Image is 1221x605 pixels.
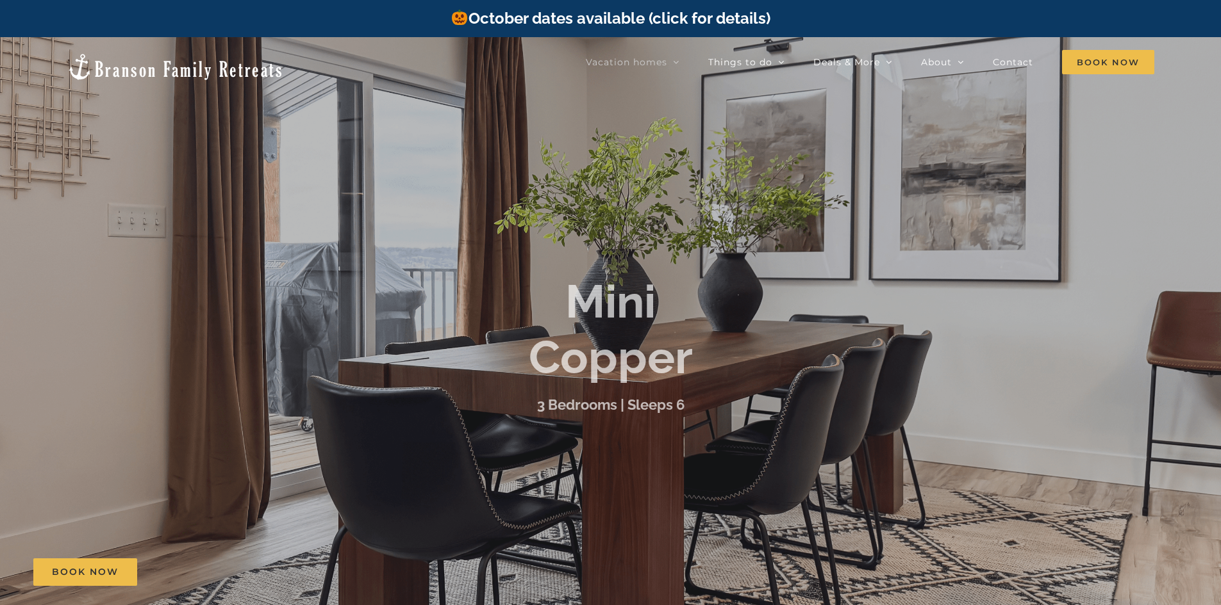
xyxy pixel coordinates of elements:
[586,58,667,67] span: Vacation homes
[993,58,1033,67] span: Contact
[993,49,1033,75] a: Contact
[586,49,1154,75] nav: Main Menu
[67,52,284,81] img: Branson Family Retreats Logo
[529,274,693,383] b: Mini Copper
[451,9,770,28] a: October dates available (click for details)
[586,49,679,75] a: Vacation homes
[52,567,119,577] span: Book Now
[708,49,785,75] a: Things to do
[537,396,685,413] h3: 3 Bedrooms | Sleeps 6
[921,49,964,75] a: About
[1062,50,1154,74] span: Book Now
[452,10,467,25] img: 🎃
[33,558,137,586] a: Book Now
[813,49,892,75] a: Deals & More
[813,58,880,67] span: Deals & More
[708,58,772,67] span: Things to do
[921,58,952,67] span: About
